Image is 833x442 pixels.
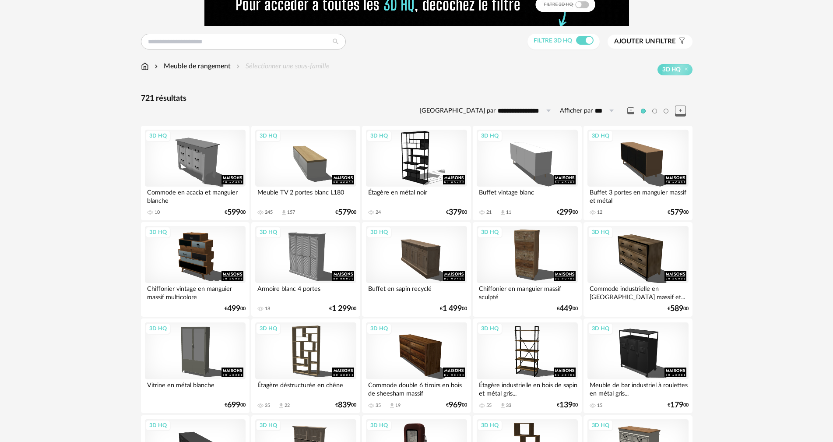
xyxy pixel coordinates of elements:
div: Commode industrielle en [GEOGRAPHIC_DATA] massif et... [587,283,688,301]
div: € 00 [668,306,689,312]
div: 33 [506,403,511,409]
div: 3D HQ [588,420,613,431]
div: 35 [376,403,381,409]
a: 3D HQ Vitrine en métal blanche €69900 [141,318,250,413]
div: € 00 [557,402,578,408]
div: Buffet vintage blanc [477,187,577,204]
a: 3D HQ Étagère en métal noir 24 €37900 [362,126,471,220]
div: 3D HQ [588,130,613,141]
div: 3D HQ [256,130,281,141]
button: Ajouter unfiltre Filter icon [608,35,692,49]
a: 3D HQ Meuble TV 2 portes blanc L180 245 Download icon 157 €57900 [251,126,360,220]
label: [GEOGRAPHIC_DATA] par [420,107,496,115]
div: 3D HQ [366,226,392,238]
span: 3D HQ [662,66,681,74]
a: 3D HQ Chiffonier en manguier massif sculpté €44900 [473,222,581,317]
span: 579 [338,209,351,216]
div: 721 résultats [141,94,692,104]
span: Filtre 3D HQ [534,38,572,44]
span: 969 [449,402,462,408]
div: 3D HQ [477,420,503,431]
span: 589 [670,306,683,312]
div: € 00 [225,402,246,408]
div: Commode en acacia et manguier blanche [145,187,246,204]
span: 299 [559,209,573,216]
div: € 00 [335,402,356,408]
div: Buffet en sapin recyclé [366,283,467,301]
div: € 00 [440,306,467,312]
div: 3D HQ [477,130,503,141]
a: 3D HQ Armoire blanc 4 portes 18 €1 29900 [251,222,360,317]
div: Meuble TV 2 portes blanc L180 [255,187,356,204]
div: 3D HQ [145,130,171,141]
span: Download icon [278,402,285,409]
div: 11 [506,209,511,216]
div: 3D HQ [477,323,503,334]
div: 3D HQ [145,226,171,238]
div: € 00 [446,209,467,216]
div: Meuble de rangement [153,61,231,71]
div: € 00 [557,209,578,216]
span: Download icon [281,209,287,216]
div: 3D HQ [145,323,171,334]
span: Download icon [499,402,506,409]
div: 21 [486,209,492,216]
span: 579 [670,209,683,216]
span: Download icon [499,209,506,216]
div: 19 [395,403,401,409]
div: Buffet 3 portes en manguier massif et métal [587,187,688,204]
div: € 00 [335,209,356,216]
a: 3D HQ Meuble de bar industriel à roulettes en métal gris... 15 €17900 [583,318,692,413]
a: 3D HQ Commode en acacia et manguier blanche 10 €59900 [141,126,250,220]
a: 3D HQ Étagère déstructurée en chêne 35 Download icon 22 €83900 [251,318,360,413]
div: Meuble de bar industriel à roulettes en métal gris... [587,379,688,397]
div: 245 [265,209,273,216]
div: 3D HQ [256,226,281,238]
div: 10 [155,209,160,216]
span: Filter icon [676,37,686,46]
div: 3D HQ [588,323,613,334]
div: 24 [376,209,381,216]
a: 3D HQ Buffet en sapin recyclé €1 49900 [362,222,471,317]
span: 1 499 [443,306,462,312]
div: 3D HQ [366,323,392,334]
a: 3D HQ Chiffonier vintage en manguier massif multicolore €49900 [141,222,250,317]
label: Afficher par [560,107,593,115]
img: svg+xml;base64,PHN2ZyB3aWR0aD0iMTYiIGhlaWdodD0iMTYiIHZpZXdCb3g9IjAgMCAxNiAxNiIgZmlsbD0ibm9uZSIgeG... [153,61,160,71]
div: Chiffonier vintage en manguier massif multicolore [145,283,246,301]
div: 157 [287,209,295,216]
div: Vitrine en métal blanche [145,379,246,397]
span: 839 [338,402,351,408]
span: 379 [449,209,462,216]
div: 3D HQ [477,226,503,238]
div: 35 [265,403,270,409]
a: 3D HQ Commode double 6 tiroirs en bois de sheesham massif 35 Download icon 19 €96900 [362,318,471,413]
div: € 00 [329,306,356,312]
div: € 00 [668,209,689,216]
div: 15 [597,403,602,409]
a: 3D HQ Étagère industrielle en bois de sapin et métal gris... 55 Download icon 33 €13900 [473,318,581,413]
a: 3D HQ Buffet vintage blanc 21 Download icon 11 €29900 [473,126,581,220]
span: filtre [614,37,676,46]
span: 599 [227,209,240,216]
div: 22 [285,403,290,409]
div: 3D HQ [588,226,613,238]
div: 12 [597,209,602,216]
div: € 00 [225,306,246,312]
div: Étagère industrielle en bois de sapin et métal gris... [477,379,577,397]
span: 499 [227,306,240,312]
span: 449 [559,306,573,312]
span: 179 [670,402,683,408]
span: 139 [559,402,573,408]
div: 3D HQ [366,420,392,431]
div: € 00 [668,402,689,408]
div: Chiffonier en manguier massif sculpté [477,283,577,301]
div: Commode double 6 tiroirs en bois de sheesham massif [366,379,467,397]
img: svg+xml;base64,PHN2ZyB3aWR0aD0iMTYiIGhlaWdodD0iMTciIHZpZXdCb3g9IjAgMCAxNiAxNyIgZmlsbD0ibm9uZSIgeG... [141,61,149,71]
div: € 00 [557,306,578,312]
span: Ajouter un [614,38,655,45]
div: € 00 [446,402,467,408]
div: 3D HQ [256,420,281,431]
span: 1 299 [332,306,351,312]
a: 3D HQ Commode industrielle en [GEOGRAPHIC_DATA] massif et... €58900 [583,222,692,317]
